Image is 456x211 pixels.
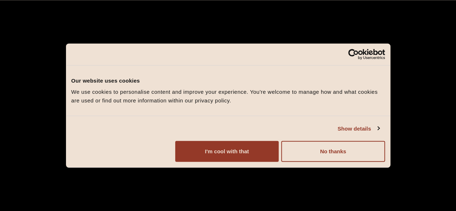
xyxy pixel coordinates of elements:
[71,88,385,105] div: We use cookies to personalise content and improve your experience. You're welcome to manage how a...
[281,141,385,162] button: No thanks
[71,76,385,85] div: Our website uses cookies
[322,49,385,60] a: Usercentrics Cookiebot - opens in a new window
[175,141,279,162] button: I'm cool with that
[337,124,379,133] a: Show details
